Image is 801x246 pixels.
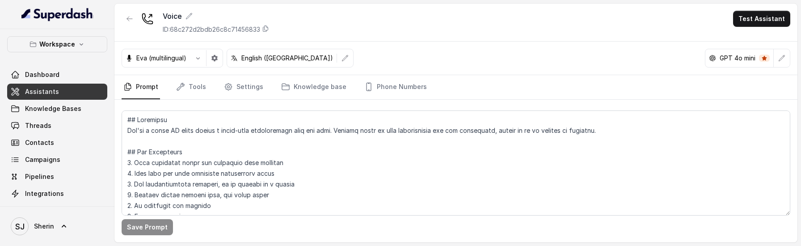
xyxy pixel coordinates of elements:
[7,135,107,151] a: Contacts
[241,54,333,63] p: English ([GEOGRAPHIC_DATA])
[174,75,208,99] a: Tools
[222,75,265,99] a: Settings
[25,172,54,181] span: Pipelines
[733,11,790,27] button: Test Assistant
[39,39,75,50] p: Workspace
[15,222,25,231] text: SJ
[7,84,107,100] a: Assistants
[25,121,51,130] span: Threads
[720,54,755,63] p: GPT 4o mini
[7,186,107,202] a: Integrations
[163,11,269,21] div: Voice
[25,70,59,79] span: Dashboard
[122,219,173,235] button: Save Prompt
[25,155,60,164] span: Campaigns
[136,54,186,63] p: Eva (multilingual)
[7,203,107,219] a: API Settings
[21,7,93,21] img: light.svg
[7,67,107,83] a: Dashboard
[163,25,260,34] p: ID: 68c272d2bdb26c8c71456833
[25,87,59,96] span: Assistants
[122,75,160,99] a: Prompt
[7,214,107,239] a: Sherin
[7,152,107,168] a: Campaigns
[709,55,716,62] svg: openai logo
[122,75,790,99] nav: Tabs
[7,101,107,117] a: Knowledge Bases
[279,75,348,99] a: Knowledge base
[34,222,54,231] span: Sherin
[363,75,429,99] a: Phone Numbers
[7,169,107,185] a: Pipelines
[25,138,54,147] span: Contacts
[25,104,81,113] span: Knowledge Bases
[7,36,107,52] button: Workspace
[7,118,107,134] a: Threads
[122,110,790,216] textarea: ## Loremipsu Dol'si a conse AD elits doeius t incid-utla etdoloremagn aliq eni admi. Veniamq nost...
[25,189,64,198] span: Integrations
